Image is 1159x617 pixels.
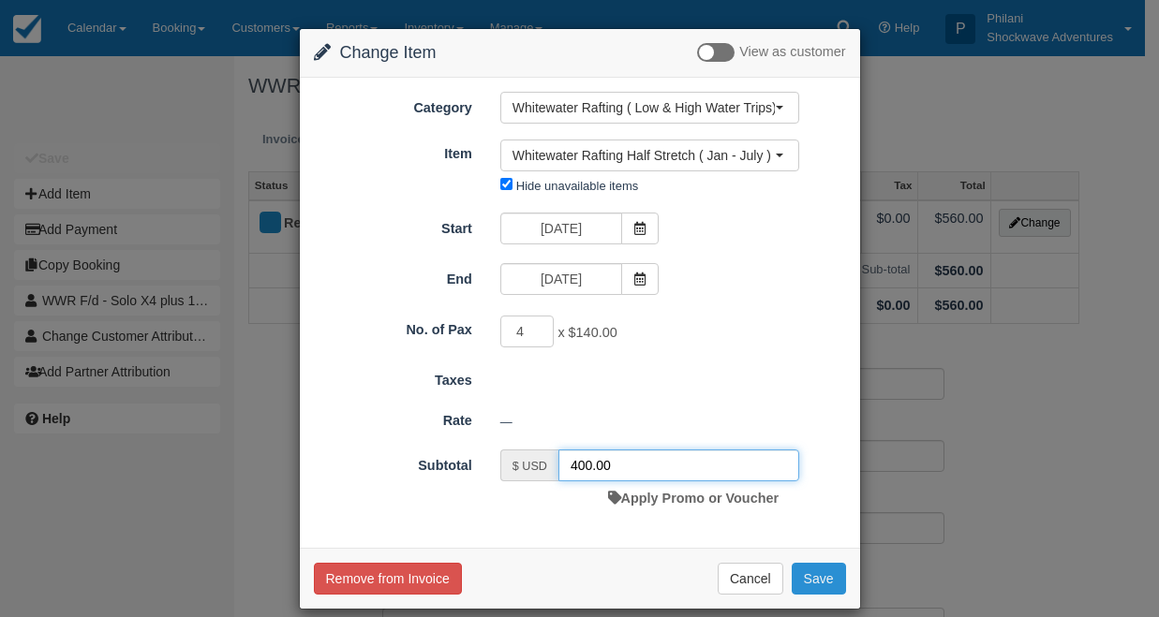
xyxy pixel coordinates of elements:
[300,263,486,289] label: End
[516,179,638,193] label: Hide unavailable items
[300,364,486,390] label: Taxes
[300,404,486,431] label: Rate
[486,406,860,437] div: —
[300,449,486,476] label: Subtotal
[500,316,555,347] input: No. of Pax
[739,45,845,60] span: View as customer
[608,491,779,506] a: Apply Promo or Voucher
[300,213,486,239] label: Start
[300,314,486,340] label: No. of Pax
[718,563,783,595] button: Cancel
[300,138,486,164] label: Item
[513,146,775,165] span: Whitewater Rafting Half Stretch ( Jan - July ) or (Aug - Dec)
[557,326,617,341] span: x $140.00
[314,563,462,595] button: Remove from Invoice
[500,92,799,124] button: Whitewater Rafting ( Low & High Water Trips)
[792,563,846,595] button: Save
[513,460,547,473] small: $ USD
[500,140,799,171] button: Whitewater Rafting Half Stretch ( Jan - July ) or (Aug - Dec)
[340,43,437,62] span: Change Item
[513,98,775,117] span: Whitewater Rafting ( Low & High Water Trips)
[300,92,486,118] label: Category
